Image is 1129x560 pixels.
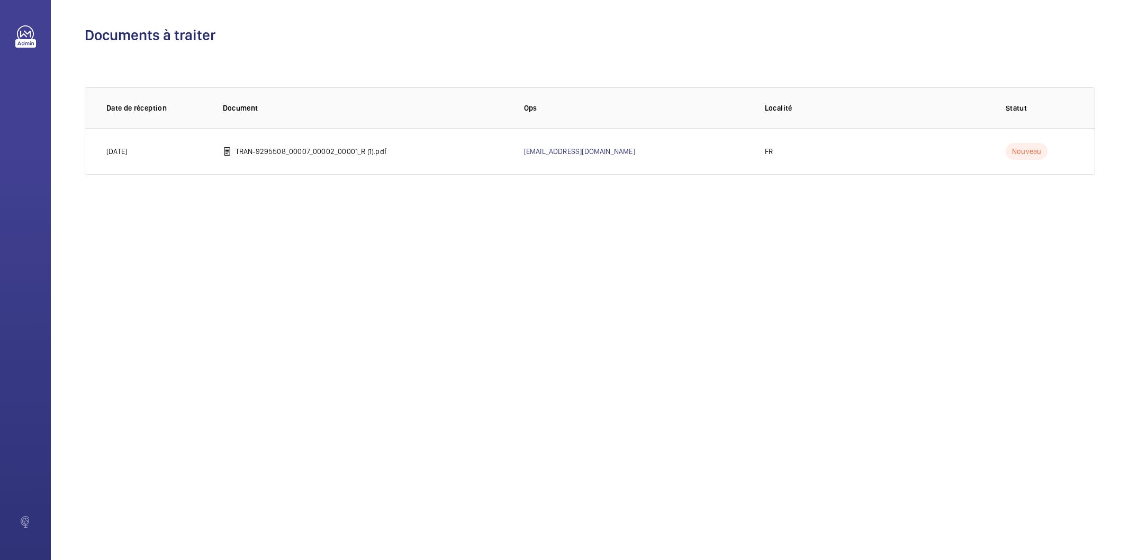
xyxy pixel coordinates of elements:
p: TRAN-9295508_00007_00002_00001_R (1).pdf [236,146,387,157]
p: Document [223,103,507,113]
p: [DATE] [106,146,127,157]
p: Nouveau [1006,143,1047,160]
p: Statut [1006,103,1073,113]
p: Localité [765,103,989,113]
p: Date de réception [106,103,206,113]
a: [EMAIL_ADDRESS][DOMAIN_NAME] [524,147,635,156]
p: FR [765,146,773,157]
p: Ops [524,103,748,113]
h1: Documents à traiter [85,25,1095,45]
